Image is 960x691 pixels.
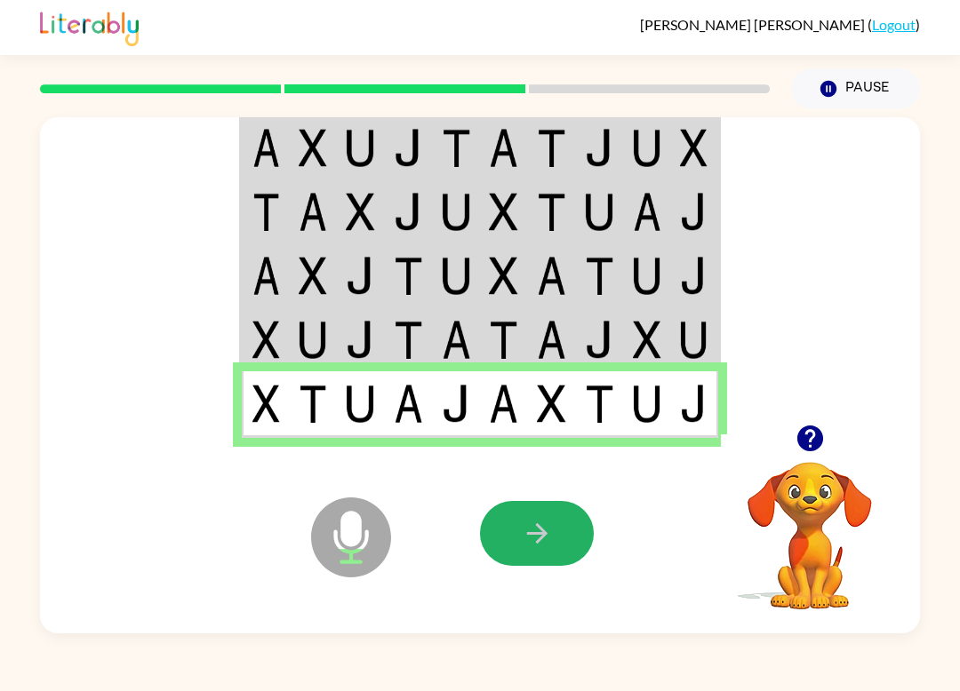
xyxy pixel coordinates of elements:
[442,129,471,167] img: t
[489,321,518,359] img: t
[680,257,708,295] img: j
[633,321,662,359] img: x
[585,257,614,295] img: t
[633,129,662,167] img: u
[252,129,280,167] img: a
[299,129,328,167] img: x
[299,321,328,359] img: u
[633,193,662,231] img: a
[633,257,662,295] img: u
[585,193,614,231] img: u
[394,193,423,231] img: j
[299,193,328,231] img: a
[585,321,614,359] img: j
[346,193,375,231] img: x
[252,257,280,295] img: a
[537,385,566,423] img: x
[299,257,328,295] img: x
[394,385,423,423] img: a
[394,257,423,295] img: t
[721,434,899,612] video: Your browser must support playing .mp4 files to use Literably. Please try using another browser.
[346,257,375,295] img: j
[346,321,375,359] img: j
[252,385,280,423] img: x
[537,193,566,231] img: t
[346,385,375,423] img: u
[40,7,139,46] img: Literably
[489,385,518,423] img: a
[442,321,471,359] img: a
[346,129,375,167] img: u
[489,129,518,167] img: a
[680,385,708,423] img: j
[585,385,614,423] img: t
[252,193,280,231] img: t
[299,385,328,423] img: t
[791,68,920,109] button: Pause
[680,193,708,231] img: j
[252,321,280,359] img: x
[442,385,471,423] img: j
[537,257,566,295] img: a
[442,193,471,231] img: u
[640,16,868,33] span: [PERSON_NAME] [PERSON_NAME]
[585,129,614,167] img: j
[442,257,471,295] img: u
[489,257,518,295] img: x
[680,129,708,167] img: x
[640,16,920,33] div: ( )
[394,321,423,359] img: t
[872,16,916,33] a: Logout
[633,385,662,423] img: u
[537,129,566,167] img: t
[394,129,423,167] img: j
[680,321,708,359] img: u
[489,193,518,231] img: x
[537,321,566,359] img: a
